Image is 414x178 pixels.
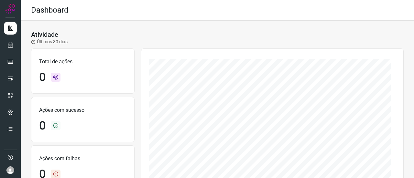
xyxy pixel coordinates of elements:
[39,58,126,66] p: Total de ações
[5,4,15,14] img: Logo
[31,5,69,15] h2: Dashboard
[31,31,58,38] h3: Atividade
[31,38,68,45] p: Últimos 30 dias
[39,155,126,162] p: Ações com falhas
[6,166,14,174] img: avatar-user-boy.jpg
[39,106,126,114] p: Ações com sucesso
[39,119,46,133] h1: 0
[39,70,46,84] h1: 0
